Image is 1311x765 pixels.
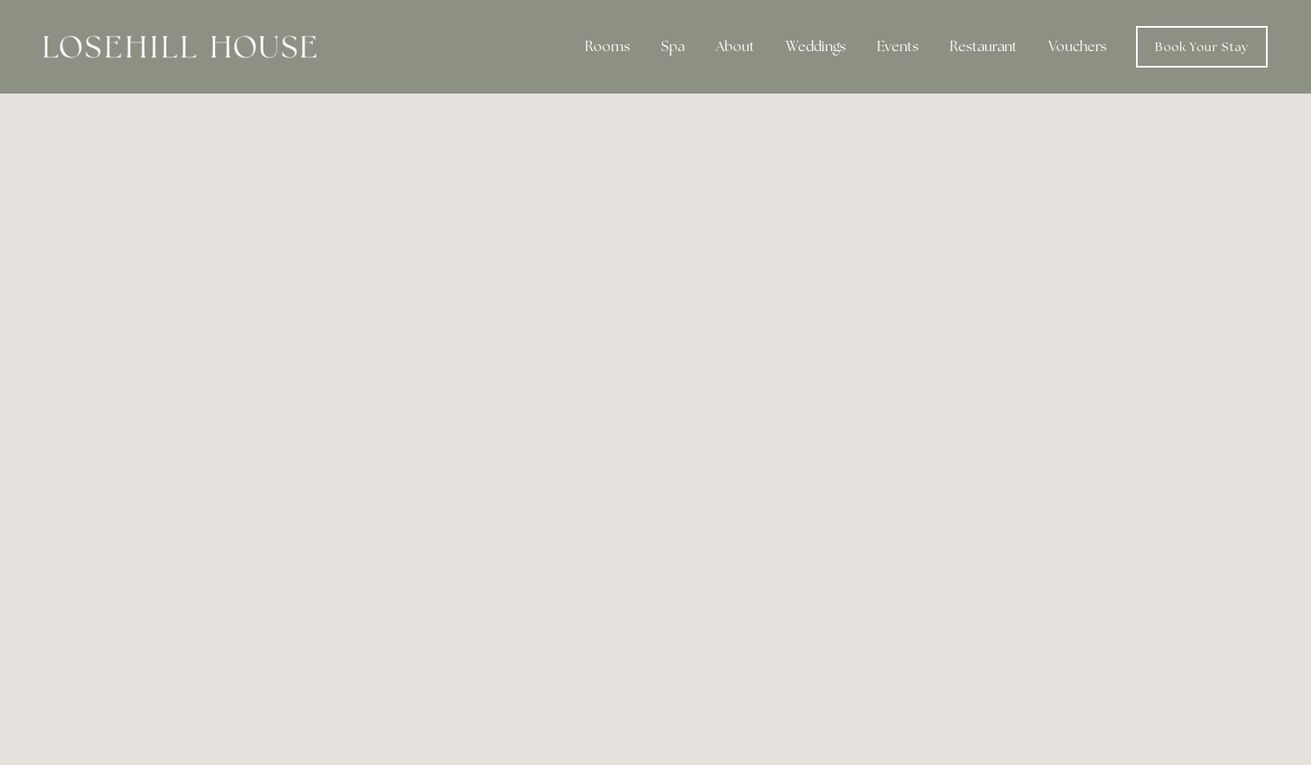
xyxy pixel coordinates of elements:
[43,36,316,58] img: Losehill House
[863,29,932,64] div: Events
[936,29,1031,64] div: Restaurant
[772,29,860,64] div: Weddings
[1136,26,1268,68] a: Book Your Stay
[647,29,698,64] div: Spa
[571,29,644,64] div: Rooms
[702,29,769,64] div: About
[1035,29,1120,64] a: Vouchers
